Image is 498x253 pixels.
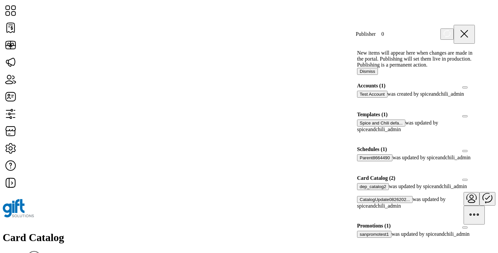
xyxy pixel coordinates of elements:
[357,112,387,117] span: Templates (1)
[357,176,395,181] span: Card Catalog (2)
[357,183,389,190] button: dep_catalog2
[356,31,388,37] span: Publisher
[462,179,468,181] button: Card Catalog (2)
[357,91,387,98] button: Test Account
[377,30,388,37] span: 0
[3,231,495,244] h1: Card Catalog
[479,192,495,206] button: Publisher Panel
[462,86,468,88] button: Accounts (1)
[357,183,475,190] div: was updated by spiceandchili_admin
[357,154,475,161] div: was updated by spiceandchili_admin
[357,120,475,132] div: was updated by spiceandchili_admin
[357,196,413,203] button: CatalogUpdate0826202...
[462,227,468,228] button: Promotions (1)
[357,68,378,75] button: Dismiss
[3,199,34,218] img: logo
[357,147,387,152] span: Schedules (1)
[357,91,475,98] div: was created by spiceandchili_admin
[357,196,475,209] div: was updated by spiceandchili_admin
[462,150,468,152] button: Schedules (1)
[357,50,473,68] span: New items will appear here when changes are made in the portal. Publishing will set them live in ...
[357,120,405,126] button: Spice and Chili defa...
[357,154,392,161] button: Parent8664490
[357,83,385,88] span: Accounts (1)
[357,223,390,228] span: Promotions (1)
[357,231,475,238] div: was updated by spiceandchili_admin
[462,115,468,117] button: Templates (1)
[357,231,391,238] button: sanpromotest1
